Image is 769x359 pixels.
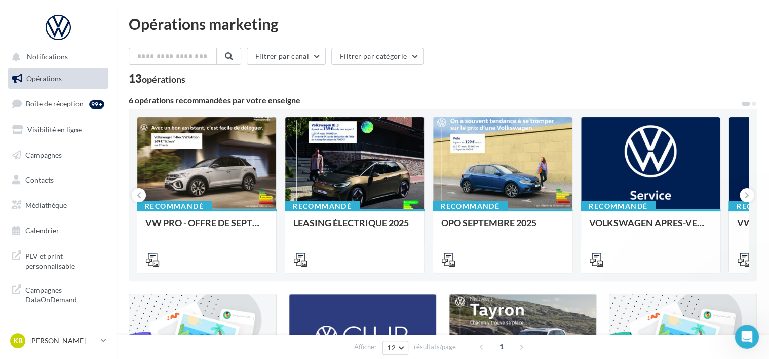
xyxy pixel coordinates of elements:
span: Boîte de réception [26,99,84,108]
span: Campagnes DataOnDemand [25,283,104,305]
div: opérations [142,75,185,84]
a: Médiathèque [6,195,110,216]
a: Contacts [6,169,110,191]
div: Recommandé [137,201,212,212]
a: Calendrier [6,220,110,241]
a: Opérations [6,68,110,89]
span: KB [13,336,23,346]
a: PLV et print personnalisable [6,245,110,275]
button: Filtrer par catégorie [331,48,424,65]
div: VOLKSWAGEN APRES-VENTE [589,218,712,238]
div: Recommandé [433,201,508,212]
span: 12 [387,344,396,352]
span: PLV et print personnalisable [25,249,104,271]
div: 99+ [89,100,104,109]
a: Boîte de réception99+ [6,93,110,115]
p: [PERSON_NAME] [29,336,97,346]
button: Filtrer par canal [247,48,326,65]
div: OPO SEPTEMBRE 2025 [441,218,564,238]
div: Recommandé [285,201,360,212]
span: 1 [493,339,510,355]
div: 13 [129,73,185,84]
a: Campagnes DataOnDemand [6,279,110,309]
span: résultats/page [414,342,456,352]
span: Contacts [25,175,54,184]
a: KB [PERSON_NAME] [8,331,108,350]
span: Notifications [27,53,68,61]
div: 6 opérations recommandées par votre enseigne [129,96,741,104]
div: Opérations marketing [129,16,757,31]
div: Recommandé [581,201,656,212]
a: Campagnes [6,145,110,166]
span: Opérations [26,74,62,83]
div: LEASING ÉLECTRIQUE 2025 [293,218,416,238]
span: Calendrier [25,226,59,235]
span: Campagnes [25,150,62,159]
span: Afficher [354,342,377,352]
span: Médiathèque [25,201,67,209]
iframe: Intercom live chat [735,325,759,349]
button: 12 [382,341,408,355]
span: Visibilité en ligne [27,125,82,134]
a: Visibilité en ligne [6,119,110,140]
div: VW PRO - OFFRE DE SEPTEMBRE 25 [145,218,268,238]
